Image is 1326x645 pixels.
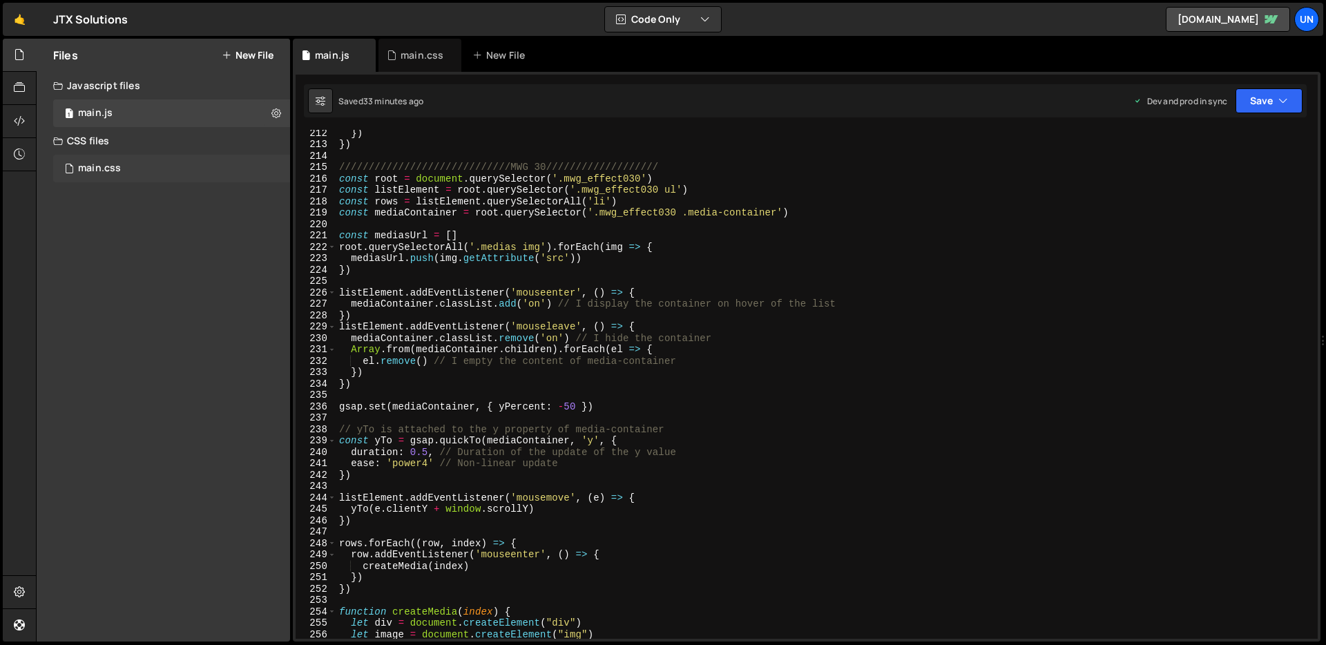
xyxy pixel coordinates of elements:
div: 245 [296,503,336,515]
button: Code Only [605,7,721,32]
a: 🤙 [3,3,37,36]
div: 238 [296,424,336,436]
div: New File [472,48,530,62]
div: Javascript files [37,72,290,99]
div: 232 [296,356,336,367]
div: Dev and prod in sync [1133,95,1227,107]
div: 219 [296,207,336,219]
div: 224 [296,264,336,276]
div: 235 [296,389,336,401]
div: 216 [296,173,336,185]
div: 252 [296,584,336,595]
div: 215 [296,162,336,173]
div: 16032/42934.js [53,99,290,127]
div: 231 [296,344,336,356]
div: 254 [296,606,336,618]
div: 249 [296,549,336,561]
div: 230 [296,333,336,345]
div: 225 [296,276,336,287]
a: [DOMAIN_NAME] [1166,7,1290,32]
div: 248 [296,538,336,550]
div: 246 [296,515,336,527]
div: 227 [296,298,336,310]
button: Save [1236,88,1303,113]
div: 214 [296,151,336,162]
div: 239 [296,435,336,447]
div: 255 [296,617,336,629]
div: 222 [296,242,336,253]
div: 256 [296,629,336,641]
div: 213 [296,139,336,151]
div: 33 minutes ago [363,95,423,107]
div: 247 [296,526,336,538]
div: 229 [296,321,336,333]
div: 244 [296,492,336,504]
div: 251 [296,572,336,584]
div: 237 [296,412,336,424]
a: Un [1294,7,1319,32]
div: 218 [296,196,336,208]
button: New File [222,50,273,61]
div: Saved [338,95,423,107]
span: 1 [65,109,73,120]
div: 234 [296,378,336,390]
div: CSS files [37,127,290,155]
div: 242 [296,470,336,481]
h2: Files [53,48,78,63]
div: 220 [296,219,336,231]
div: 16032/42936.css [53,155,290,182]
div: 221 [296,230,336,242]
div: 253 [296,595,336,606]
div: 243 [296,481,336,492]
div: JTX Solutions [53,11,128,28]
div: main.css [401,48,443,62]
div: 223 [296,253,336,264]
div: 241 [296,458,336,470]
div: 217 [296,184,336,196]
div: 212 [296,128,336,139]
div: main.css [78,162,121,175]
div: main.js [315,48,349,62]
div: 250 [296,561,336,572]
div: 233 [296,367,336,378]
div: 236 [296,401,336,413]
div: 228 [296,310,336,322]
div: main.js [78,107,113,119]
div: 226 [296,287,336,299]
div: 240 [296,447,336,459]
